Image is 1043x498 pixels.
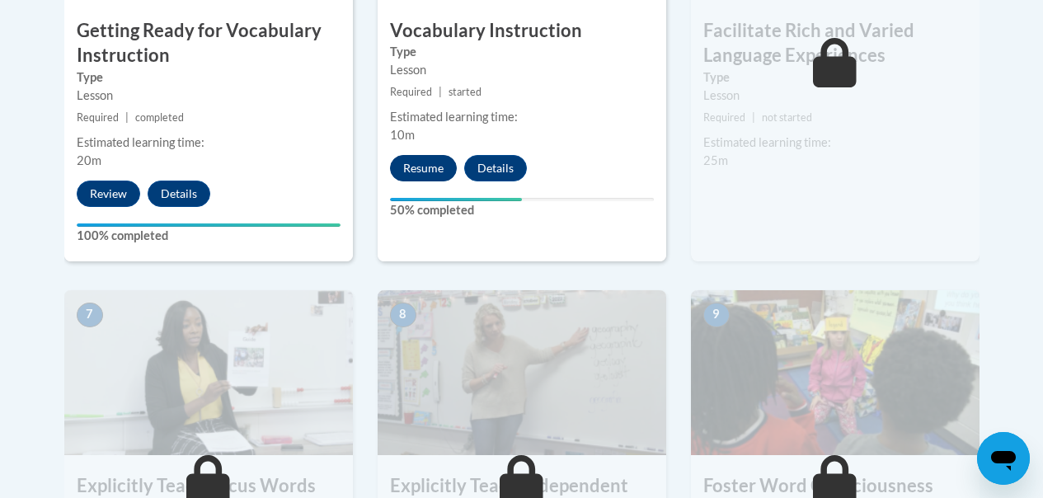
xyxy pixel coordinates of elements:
span: | [752,111,755,124]
h3: Vocabulary Instruction [378,18,666,44]
label: 100% completed [77,227,341,245]
span: 10m [390,128,415,142]
span: Required [703,111,745,124]
label: 50% completed [390,201,654,219]
span: Required [77,111,119,124]
span: completed [135,111,184,124]
span: | [125,111,129,124]
div: Estimated learning time: [77,134,341,152]
div: Your progress [390,198,522,201]
div: Your progress [77,223,341,227]
button: Details [464,155,527,181]
div: Estimated learning time: [703,134,967,152]
span: started [449,86,482,98]
span: Required [390,86,432,98]
span: not started [762,111,812,124]
div: Lesson [77,87,341,105]
h3: Facilitate Rich and Varied Language Experiences [691,18,980,69]
h3: Getting Ready for Vocabulary Instruction [64,18,353,69]
span: 20m [77,153,101,167]
div: Lesson [703,87,967,105]
label: Type [77,68,341,87]
button: Resume [390,155,457,181]
img: Course Image [378,290,666,455]
button: Review [77,181,140,207]
label: Type [390,43,654,61]
span: 25m [703,153,728,167]
div: Estimated learning time: [390,108,654,126]
img: Course Image [64,290,353,455]
span: | [439,86,442,98]
img: Course Image [691,290,980,455]
span: 8 [390,303,416,327]
label: Type [703,68,967,87]
span: 7 [77,303,103,327]
iframe: Button to launch messaging window [977,432,1030,485]
button: Details [148,181,210,207]
span: 9 [703,303,730,327]
div: Lesson [390,61,654,79]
